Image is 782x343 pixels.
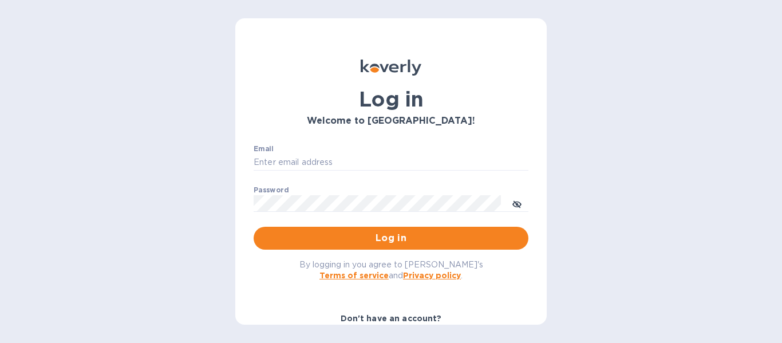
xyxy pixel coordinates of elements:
[263,231,519,245] span: Log in
[254,187,289,194] label: Password
[254,87,528,111] h1: Log in
[254,227,528,250] button: Log in
[319,271,389,280] a: Terms of service
[403,271,461,280] a: Privacy policy
[254,116,528,127] h3: Welcome to [GEOGRAPHIC_DATA]!
[361,60,421,76] img: Koverly
[254,145,274,152] label: Email
[505,192,528,215] button: toggle password visibility
[254,154,528,171] input: Enter email address
[299,260,483,280] span: By logging in you agree to [PERSON_NAME]'s and .
[341,314,442,323] b: Don't have an account?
